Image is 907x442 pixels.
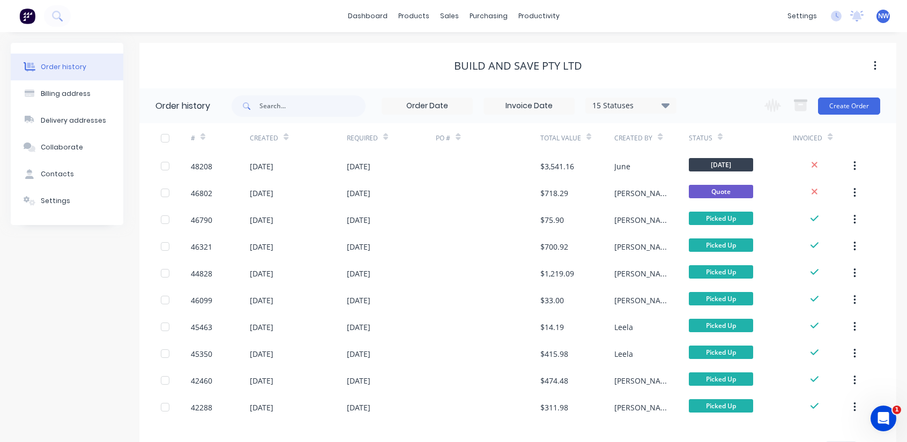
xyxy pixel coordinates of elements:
div: [PERSON_NAME] [614,241,667,252]
div: [DATE] [347,241,370,252]
div: [DATE] [347,348,370,359]
div: $33.00 [540,295,564,306]
div: Invoiced [793,123,852,153]
div: [DATE] [347,161,370,172]
div: [DATE] [347,188,370,199]
input: Order Date [382,98,472,114]
button: Contacts [11,161,123,188]
div: [DATE] [347,214,370,226]
span: Quote [689,185,753,198]
div: 45350 [191,348,212,359]
div: Order history [155,100,210,113]
span: 1 [893,406,901,414]
div: June [614,161,630,172]
span: Picked Up [689,238,753,252]
div: $14.19 [540,321,564,333]
div: [DATE] [250,295,273,306]
div: Collaborate [41,143,83,152]
div: 48208 [191,161,212,172]
div: Total Value [540,133,581,143]
div: Status [689,123,793,153]
div: $311.98 [540,402,568,413]
a: dashboard [343,8,393,24]
div: Created By [614,133,652,143]
div: [DATE] [347,268,370,279]
div: Build and Save Pty Ltd [454,59,582,72]
div: Delivery addresses [41,116,106,125]
span: Picked Up [689,319,753,332]
div: # [191,133,195,143]
img: Factory [19,8,35,24]
div: 46790 [191,214,212,226]
div: Created [250,123,346,153]
div: Total Value [540,123,615,153]
div: productivity [513,8,565,24]
div: purchasing [464,8,513,24]
div: $700.92 [540,241,568,252]
div: [DATE] [347,321,370,333]
div: $415.98 [540,348,568,359]
div: [PERSON_NAME] [614,402,667,413]
div: # [191,123,250,153]
div: 46321 [191,241,212,252]
div: $1,219.09 [540,268,574,279]
div: $75.90 [540,214,564,226]
div: [DATE] [250,321,273,333]
div: PO # [436,133,450,143]
div: 46099 [191,295,212,306]
div: [DATE] [250,375,273,386]
div: Order history [41,62,86,72]
div: 15 Statuses [586,100,676,111]
button: Billing address [11,80,123,107]
div: Required [347,123,436,153]
div: 42288 [191,402,212,413]
div: Billing address [41,89,91,99]
button: Delivery addresses [11,107,123,134]
div: Created [250,133,278,143]
input: Search... [259,95,366,117]
div: [DATE] [250,161,273,172]
div: [PERSON_NAME] [614,295,667,306]
span: [DATE] [689,158,753,171]
span: Picked Up [689,399,753,413]
div: [DATE] [250,268,273,279]
span: NW [878,11,889,21]
div: [DATE] [250,348,273,359]
div: [DATE] [250,188,273,199]
div: [DATE] [250,402,273,413]
button: Create Order [818,98,880,115]
div: [PERSON_NAME] [614,375,667,386]
div: 44828 [191,268,212,279]
span: Picked Up [689,346,753,359]
div: [DATE] [347,402,370,413]
div: $474.48 [540,375,568,386]
div: PO # [436,123,540,153]
div: 42460 [191,375,212,386]
div: Status [689,133,712,143]
div: [PERSON_NAME] [614,188,667,199]
div: $3,541.16 [540,161,574,172]
div: $718.29 [540,188,568,199]
div: 45463 [191,321,212,333]
button: Collaborate [11,134,123,161]
div: [DATE] [250,241,273,252]
div: Required [347,133,378,143]
div: 46802 [191,188,212,199]
div: [DATE] [347,375,370,386]
div: [PERSON_NAME] [614,214,667,226]
div: settings [782,8,822,24]
div: Contacts [41,169,74,179]
div: [PERSON_NAME] [614,268,667,279]
button: Settings [11,188,123,214]
div: [DATE] [250,214,273,226]
span: Picked Up [689,372,753,386]
span: Picked Up [689,212,753,225]
div: Leela [614,348,633,359]
div: Leela [614,321,633,333]
span: Picked Up [689,265,753,279]
button: Order history [11,54,123,80]
span: Picked Up [689,292,753,305]
div: products [393,8,435,24]
input: Invoice Date [484,98,574,114]
div: Invoiced [793,133,822,143]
